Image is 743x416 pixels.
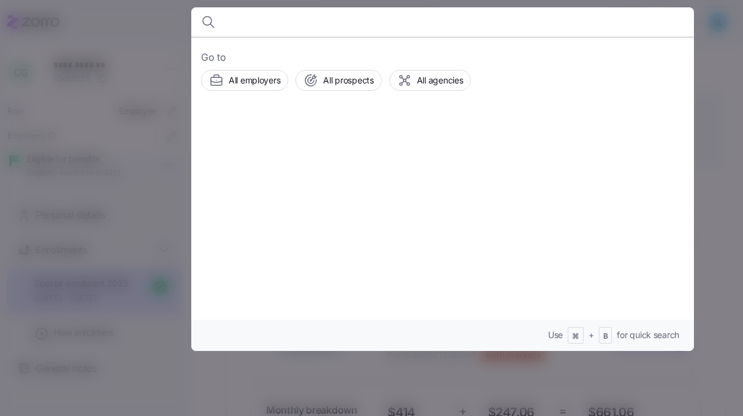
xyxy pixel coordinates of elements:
span: + [589,329,594,341]
span: All agencies [417,74,463,87]
span: ⌘ [572,331,579,342]
button: All prospects [295,70,381,91]
span: Use [548,329,563,341]
span: B [603,331,608,342]
span: All prospects [323,74,373,87]
span: Go to [201,50,684,65]
button: All agencies [389,70,471,91]
button: All employers [201,70,288,91]
span: All employers [229,74,280,87]
span: for quick search [617,329,679,341]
